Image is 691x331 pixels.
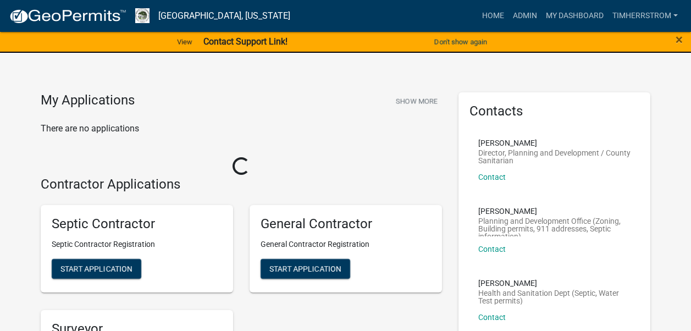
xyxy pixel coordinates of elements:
a: Admin [508,5,541,26]
h5: Septic Contractor [52,216,222,232]
p: [PERSON_NAME] [478,207,631,215]
a: View [173,33,197,51]
p: General Contractor Registration [261,239,431,250]
a: TimHerrstrom [608,5,682,26]
img: Boone County, Iowa [135,8,150,23]
h5: General Contractor [261,216,431,232]
a: [GEOGRAPHIC_DATA], [US_STATE] [158,7,290,25]
p: [PERSON_NAME] [478,139,631,147]
p: [PERSON_NAME] [478,279,631,287]
a: Contact [478,245,506,253]
a: My Dashboard [541,5,608,26]
a: Contact [478,173,506,181]
p: Director, Planning and Development / County Sanitarian [478,149,631,164]
h4: My Applications [41,92,135,109]
span: × [676,32,683,47]
p: Planning and Development Office (Zoning, Building permits, 911 addresses, Septic information) [478,217,631,236]
button: Start Application [52,259,141,279]
strong: Contact Support Link! [203,36,288,47]
span: Start Application [269,264,341,273]
span: Start Application [60,264,132,273]
p: Septic Contractor Registration [52,239,222,250]
p: Health and Sanitation Dept (Septic, Water Test permits) [478,289,631,305]
button: Close [676,33,683,46]
button: Start Application [261,259,350,279]
h4: Contractor Applications [41,176,442,192]
button: Don't show again [430,33,491,51]
a: Contact [478,313,506,322]
p: There are no applications [41,122,442,135]
h5: Contacts [469,103,640,119]
button: Show More [391,92,442,111]
a: Home [478,5,508,26]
